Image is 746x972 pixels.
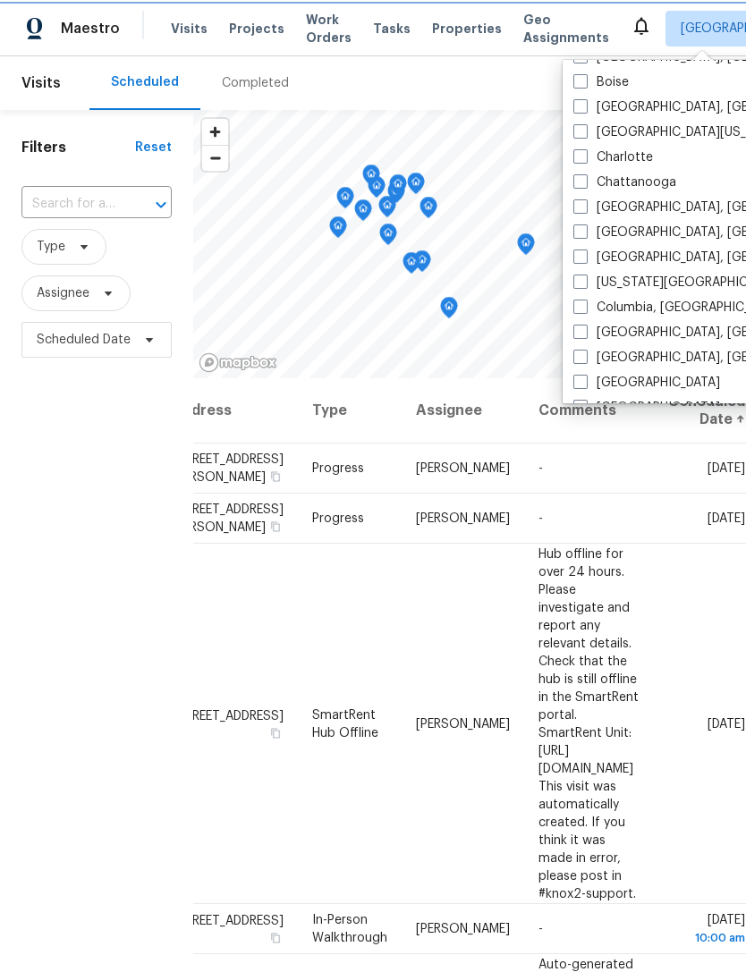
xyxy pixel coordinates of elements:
span: [STREET_ADDRESS][PERSON_NAME] [172,453,284,484]
span: [DATE] [708,512,745,525]
div: Reset [135,139,172,156]
span: [STREET_ADDRESS][PERSON_NAME] [172,503,284,534]
canvas: Map [193,110,671,378]
button: Copy Address [267,724,284,740]
div: Map marker [420,197,437,224]
input: Search for an address... [21,190,122,218]
label: Boise [573,73,629,91]
span: Projects [229,20,284,38]
span: Scheduled Date [37,331,131,349]
label: [GEOGRAPHIC_DATA] [573,399,720,417]
span: [STREET_ADDRESS] [172,915,284,927]
span: [PERSON_NAME] [416,462,510,475]
th: Type [298,378,402,444]
span: - [538,923,543,935]
div: Map marker [387,182,405,209]
label: Charlotte [573,148,653,166]
span: [DATE] [708,462,745,475]
button: Copy Address [267,519,284,535]
span: Zoom out [202,146,228,171]
span: [STREET_ADDRESS] [172,709,284,722]
span: Assignee [37,284,89,302]
th: Assignee [402,378,524,444]
span: Tasks [373,22,411,35]
button: Copy Address [267,930,284,946]
span: [DATE] [669,914,745,947]
span: SmartRent Hub Offline [312,708,378,739]
span: Progress [312,462,364,475]
span: Visits [21,63,61,103]
span: Visits [171,20,208,38]
div: Map marker [403,252,420,280]
span: Progress [312,512,364,525]
div: Scheduled [111,73,179,91]
div: Map marker [389,174,407,202]
span: - [538,512,543,525]
div: Completed [222,74,289,92]
span: Maestro [61,20,120,38]
div: Map marker [413,250,431,278]
div: Map marker [440,297,458,325]
button: Copy Address [267,469,284,485]
span: [DATE] [708,717,745,730]
h1: Filters [21,139,135,156]
span: - [538,462,543,475]
a: Mapbox homepage [199,352,277,373]
div: Map marker [336,187,354,215]
span: [PERSON_NAME] [416,717,510,730]
div: Map marker [379,224,397,251]
button: Zoom out [202,145,228,171]
th: Address [171,378,298,444]
span: In-Person Walkthrough [312,914,387,944]
button: Open [148,192,174,217]
div: Map marker [362,165,380,192]
button: Zoom in [202,119,228,145]
div: 10:00 am [669,929,745,947]
th: Scheduled Date ↑ [655,378,746,444]
div: Map marker [329,216,347,244]
span: [PERSON_NAME] [416,512,510,525]
span: Properties [432,20,502,38]
label: [GEOGRAPHIC_DATA] [573,374,720,392]
div: Map marker [354,199,372,227]
div: Map marker [378,196,396,224]
span: Type [37,238,65,256]
span: Work Orders [306,11,352,46]
span: Geo Assignments [523,11,609,46]
th: Comments [524,378,655,444]
label: Chattanooga [573,173,676,191]
div: Map marker [407,173,425,200]
span: Hub offline for over 24 hours. Please investigate and report any relevant details. Check that the... [538,547,639,900]
span: [PERSON_NAME] [416,923,510,935]
div: Map marker [517,233,535,261]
